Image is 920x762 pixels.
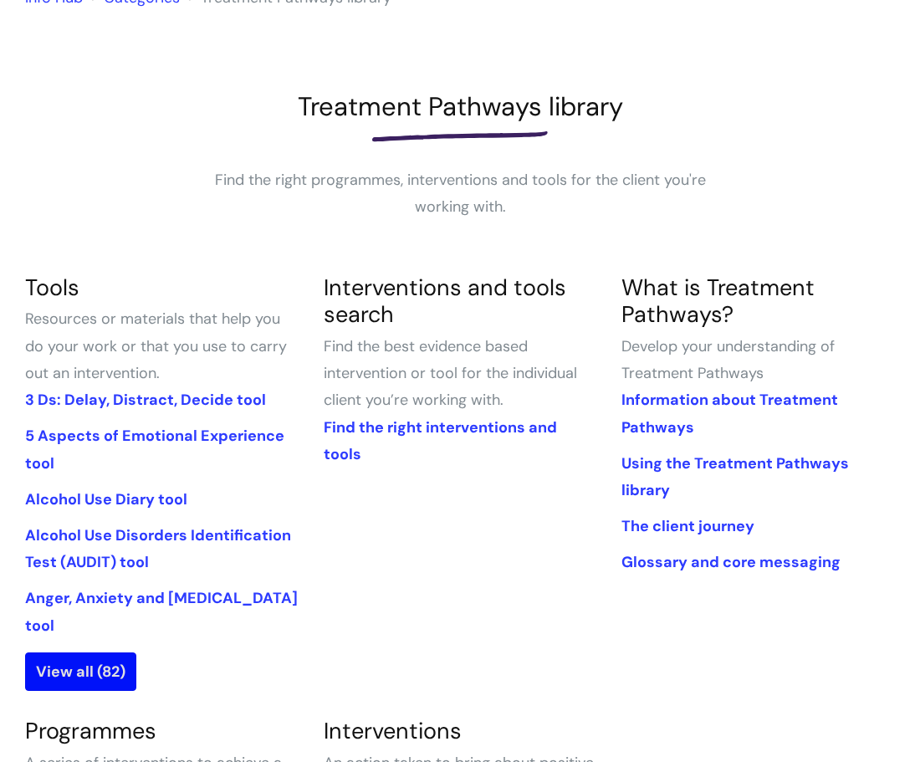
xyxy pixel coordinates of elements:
a: Find the right interventions and tools [324,417,557,464]
a: Programmes [25,716,156,745]
a: Information about Treatment Pathways [621,390,838,437]
span: Resources or materials that help you do your work or that you use to carry out an intervention. [25,309,287,383]
span: Find the best evidence based intervention or tool for the individual client you’re working with. [324,336,577,411]
span: Develop your understanding of Treatment Pathways [621,336,835,383]
a: Anger, Anxiety and [MEDICAL_DATA] tool [25,588,298,635]
a: View all (82) [25,652,136,691]
h1: Treatment Pathways library [25,91,895,122]
a: 5 Aspects of Emotional Experience tool [25,426,284,473]
a: What is Treatment Pathways? [621,273,815,329]
a: Alcohol Use Diary tool [25,489,187,509]
p: Find the right programmes, interventions and tools for the client you're working with. [209,166,711,221]
a: 3 Ds: Delay, Distract, Decide tool [25,390,266,410]
a: Interventions [324,716,462,745]
a: Alcohol Use Disorders Identification Test (AUDIT) tool [25,525,291,572]
a: Using the Treatment Pathways library [621,453,849,500]
a: Tools [25,273,79,302]
a: The client journey [621,516,754,536]
a: Interventions and tools search [324,273,566,329]
a: Glossary and core messaging [621,552,841,572]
